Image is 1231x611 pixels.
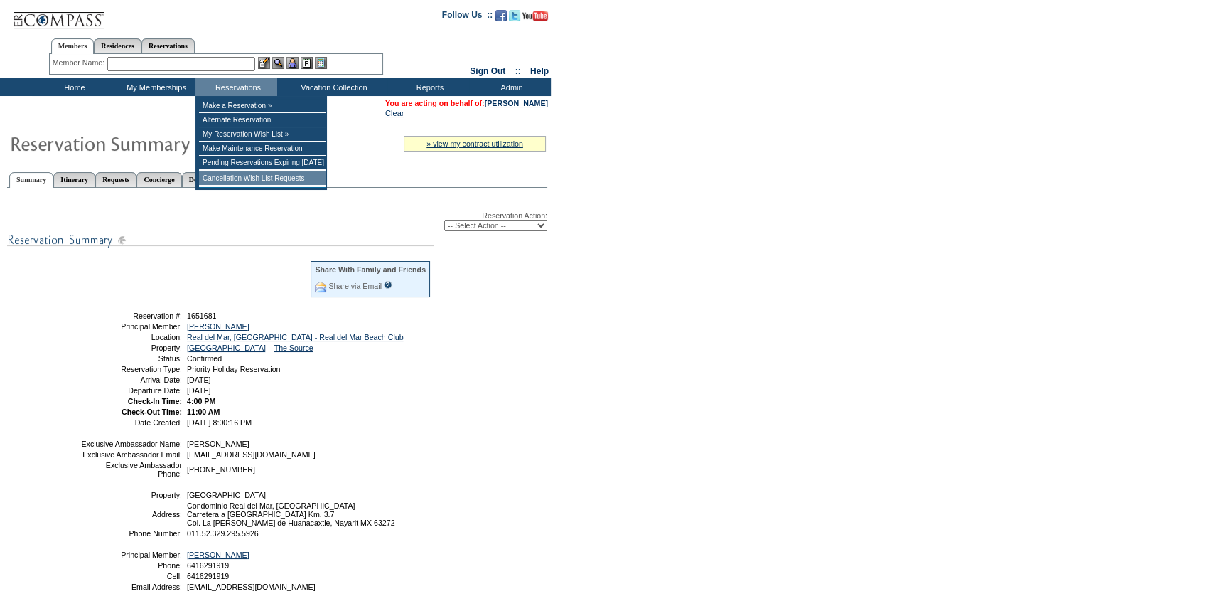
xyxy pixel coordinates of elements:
td: Location: [80,333,182,341]
span: 11:00 AM [187,408,220,416]
span: You are acting on behalf of: [385,99,548,107]
div: Reservation Action: [7,211,547,231]
img: Subscribe to our YouTube Channel [522,11,548,21]
td: Address: [80,501,182,527]
td: My Reservation Wish List » [199,127,326,142]
span: 011.52.329.295.5926 [187,529,259,538]
a: Summary [9,172,53,188]
a: [PERSON_NAME] [187,551,249,559]
img: Become our fan on Facebook [495,10,507,21]
td: Pending Reservations Expiring [DATE] [199,156,326,170]
td: My Memberships [114,78,195,96]
td: Home [32,78,114,96]
a: Members [51,38,95,54]
span: [DATE] [187,376,211,384]
td: Vacation Collection [277,78,387,96]
a: Sign Out [470,66,505,76]
a: Concierge [136,172,181,187]
img: subTtlResSummary.gif [7,231,434,249]
td: Status: [80,354,182,363]
span: [PERSON_NAME] [187,440,249,448]
td: Departure Date: [80,386,182,395]
a: Itinerary [53,172,95,187]
span: [DATE] 8:00:16 PM [187,418,252,427]
img: View [272,57,284,69]
a: Clear [385,109,404,117]
span: [GEOGRAPHIC_DATA] [187,491,266,499]
img: Reservaton Summary [9,129,294,157]
td: Principal Member: [80,551,182,559]
span: :: [515,66,521,76]
td: Reservations [195,78,277,96]
strong: Check-In Time: [128,397,182,405]
td: Admin [469,78,551,96]
a: Share via Email [328,282,382,290]
td: Alternate Reservation [199,113,326,127]
span: Priority Holiday Reservation [187,365,280,373]
a: Requests [95,172,136,187]
a: Residences [94,38,141,53]
td: Exclusive Ambassador Name: [80,440,182,448]
a: Detail [182,172,215,187]
td: Property: [80,491,182,499]
td: Exclusive Ambassador Phone: [80,461,182,478]
a: [PERSON_NAME] [187,322,249,331]
span: Confirmed [187,354,222,363]
span: [EMAIL_ADDRESS][DOMAIN_NAME] [187,583,316,591]
a: Follow us on Twitter [509,14,520,23]
img: Reservations [301,57,313,69]
img: b_edit.gif [258,57,270,69]
td: Phone: [80,561,182,570]
td: Reservation #: [80,312,182,320]
input: What is this? [384,281,392,289]
img: Impersonate [286,57,299,69]
td: Reservation Type: [80,365,182,373]
td: Phone Number: [80,529,182,538]
div: Member Name: [53,57,107,69]
span: 4:00 PM [187,397,215,405]
td: Make a Reservation » [199,99,326,113]
td: Cell: [80,572,182,580]
a: Subscribe to our YouTube Channel [522,14,548,23]
a: Real del Mar, [GEOGRAPHIC_DATA] - Real del Mar Beach Club [187,333,404,341]
td: Make Maintenance Reservation [199,142,326,156]
a: [GEOGRAPHIC_DATA] [187,344,266,352]
img: b_calculator.gif [315,57,327,69]
span: [DATE] [187,386,211,395]
a: Reservations [141,38,195,53]
strong: Check-Out Time: [122,408,182,416]
td: Property: [80,344,182,352]
img: Follow us on Twitter [509,10,520,21]
td: Email Address: [80,583,182,591]
td: Date Created: [80,418,182,427]
span: 6416291919 [187,572,229,580]
td: Exclusive Ambassador Email: [80,450,182,459]
a: Help [530,66,549,76]
td: Cancellation Wish List Requests [199,171,326,186]
a: The Source [274,344,313,352]
a: » view my contract utilization [426,139,523,148]
td: Principal Member: [80,322,182,331]
span: Condominio Real del Mar, [GEOGRAPHIC_DATA] Carretera a [GEOGRAPHIC_DATA] Km. 3.7 Col. La [PERSON_... [187,501,395,527]
span: [PHONE_NUMBER] [187,465,255,474]
a: [PERSON_NAME] [485,99,548,107]
span: [EMAIL_ADDRESS][DOMAIN_NAME] [187,450,316,459]
td: Reports [387,78,469,96]
a: Become our fan on Facebook [495,14,507,23]
span: 1651681 [187,312,217,320]
span: 6416291919 [187,561,229,570]
td: Arrival Date: [80,376,182,384]
td: Follow Us :: [442,9,493,26]
div: Share With Family and Friends [315,265,426,274]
